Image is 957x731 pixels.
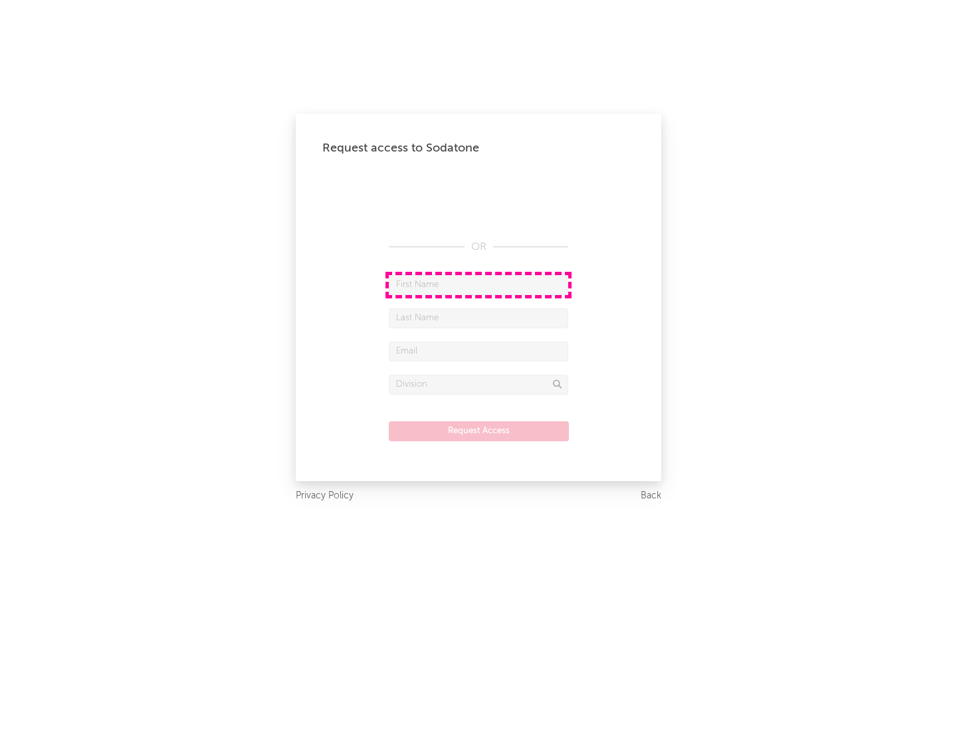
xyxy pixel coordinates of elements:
[389,421,569,441] button: Request Access
[389,275,568,295] input: First Name
[389,239,568,255] div: OR
[296,488,354,504] a: Privacy Policy
[641,488,661,504] a: Back
[389,342,568,362] input: Email
[322,140,635,156] div: Request access to Sodatone
[389,375,568,395] input: Division
[389,308,568,328] input: Last Name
